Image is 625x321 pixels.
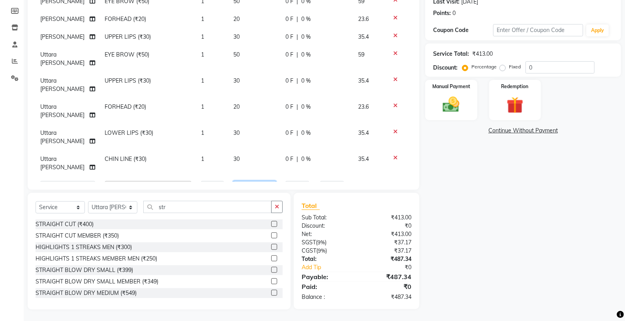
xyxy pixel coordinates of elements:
[358,15,369,23] span: 23.6
[233,103,240,110] span: 20
[285,33,293,41] span: 0 F
[296,293,357,301] div: Balance :
[105,129,153,136] span: LOWER LIPS (₹30)
[36,255,157,263] div: HIGHLIGHTS 1 STREAKS MEMBER MEN (₹250)
[105,155,146,162] span: CHIN LINE (₹30)
[296,230,357,238] div: Net:
[493,24,583,36] input: Enter Offer / Coupon Code
[437,95,465,114] img: _cash.svg
[233,33,240,40] span: 30
[296,255,357,263] div: Total:
[296,282,357,291] div: Paid:
[302,247,316,254] span: CGST
[452,9,456,17] div: 0
[233,129,240,136] span: 30
[201,51,204,58] span: 1
[297,77,298,85] span: |
[357,272,417,281] div: ₹487.34
[40,129,84,145] span: Uttara [PERSON_NAME]
[201,33,204,40] span: 1
[509,63,521,70] label: Fixed
[201,15,204,23] span: 1
[318,247,325,254] span: 9%
[40,155,84,171] span: Uttara [PERSON_NAME]
[297,51,298,59] span: |
[297,155,298,163] span: |
[472,50,493,58] div: ₹413.00
[357,238,417,247] div: ₹37.17
[296,247,357,255] div: ( )
[357,222,417,230] div: ₹0
[357,255,417,263] div: ₹487.34
[357,213,417,222] div: ₹413.00
[40,103,84,119] span: Uttara [PERSON_NAME]
[471,63,497,70] label: Percentage
[285,155,293,163] span: 0 F
[201,77,204,84] span: 1
[105,51,149,58] span: EYE BROW (₹50)
[36,289,137,297] div: STRAIGHT BLOW DRY MEDIUM (₹549)
[358,181,375,189] span: 180.54
[302,202,320,210] span: Total
[233,77,240,84] span: 30
[297,33,298,41] span: |
[36,220,94,228] div: STRAIGHT CUT (₹400)
[433,9,451,17] div: Points:
[296,272,357,281] div: Payable:
[233,15,240,23] span: 20
[285,129,293,137] span: 0 F
[36,278,158,286] div: STRAIGHT BLOW DRY SMALL MEMBER (₹349)
[358,155,369,162] span: 35.4
[105,103,146,110] span: FORHEAD (₹20)
[301,33,311,41] span: 0 %
[432,83,470,90] label: Manual Payment
[36,232,119,240] div: STRAIGHT CUT MEMBER (₹350)
[285,15,293,23] span: 0 F
[358,77,369,84] span: 35.4
[201,129,204,136] span: 1
[297,129,298,137] span: |
[233,155,240,162] span: 30
[586,25,609,36] button: Apply
[317,239,325,245] span: 9%
[302,239,316,246] span: SGST
[358,129,369,136] span: 35.4
[301,129,311,137] span: 0 %
[296,222,357,230] div: Discount:
[296,213,357,222] div: Sub Total:
[40,51,84,66] span: Uttara [PERSON_NAME]
[143,201,272,213] input: Search or Scan
[40,77,84,93] span: Uttara [PERSON_NAME]
[433,26,493,34] div: Coupon Code
[357,247,417,255] div: ₹37.17
[501,95,529,115] img: _gift.svg
[233,51,240,58] span: 50
[358,103,369,110] span: 23.6
[105,15,146,23] span: FORHEAD (₹20)
[301,77,311,85] span: 0 %
[301,51,311,59] span: 0 %
[285,51,293,59] span: 0 F
[433,64,458,72] div: Discount:
[296,238,357,247] div: ( )
[301,15,311,23] span: 0 %
[357,230,417,238] div: ₹413.00
[301,155,311,163] span: 0 %
[358,51,364,58] span: 59
[201,155,204,162] span: 1
[105,77,151,84] span: UPPER LIPS (₹30)
[201,103,204,110] span: 1
[297,103,298,111] span: |
[427,127,619,135] a: Continue Without Payment
[357,293,417,301] div: ₹487.34
[357,282,417,291] div: ₹0
[36,243,132,251] div: HIGHLIGHTS 1 STREAKS MEN (₹300)
[433,50,469,58] div: Service Total:
[301,103,311,111] span: 0 %
[297,15,298,23] span: |
[296,263,366,272] a: Add Tip
[285,77,293,85] span: 0 F
[285,103,293,111] span: 0 F
[501,83,529,90] label: Redemption
[40,33,84,40] span: [PERSON_NAME]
